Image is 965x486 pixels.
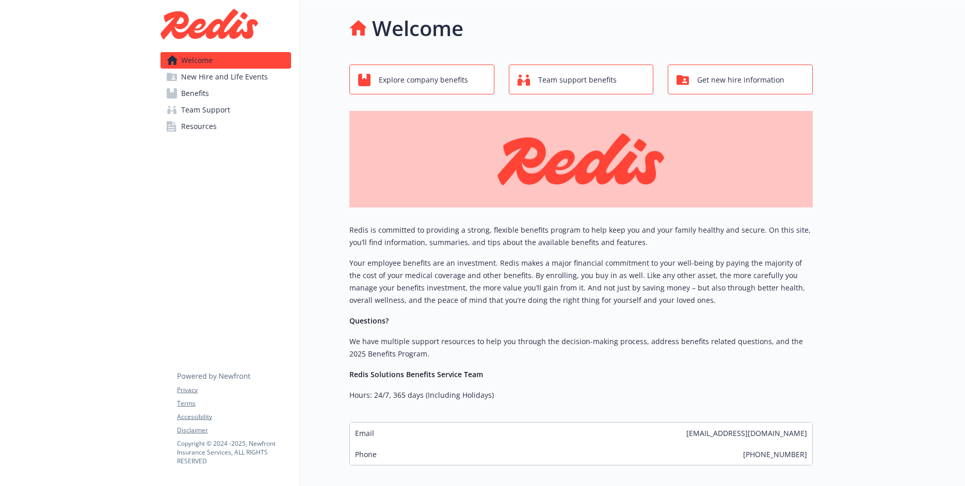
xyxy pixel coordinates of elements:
[349,111,813,207] img: overview page banner
[743,449,807,460] span: [PHONE_NUMBER]
[355,428,374,439] span: Email
[160,118,291,135] a: Resources
[177,426,291,435] a: Disclaimer
[181,118,217,135] span: Resources
[160,102,291,118] a: Team Support
[349,257,813,306] p: Your employee benefits are an investment. Redis makes a major financial commitment to your well-b...
[349,64,494,94] button: Explore company benefits
[181,102,230,118] span: Team Support
[160,69,291,85] a: New Hire and Life Events
[349,316,389,326] strong: Questions?
[668,64,813,94] button: Get new hire information
[177,439,291,465] p: Copyright © 2024 - 2025 , Newfront Insurance Services, ALL RIGHTS RESERVED
[355,449,377,460] span: Phone
[349,224,813,249] p: Redis is committed to providing a strong, flexible benefits program to help keep you and your fam...
[181,52,213,69] span: Welcome
[538,70,617,90] span: Team support benefits
[686,428,807,439] span: [EMAIL_ADDRESS][DOMAIN_NAME]
[160,52,291,69] a: Welcome
[697,70,784,90] span: Get new hire information
[181,69,268,85] span: New Hire and Life Events
[349,369,483,379] strong: Redis Solutions Benefits Service Team
[177,412,291,422] a: Accessibility
[160,85,291,102] a: Benefits
[349,335,813,360] p: We have multiple support resources to help you through the decision-making process, address benef...
[181,85,209,102] span: Benefits
[349,389,813,401] p: Hours: 24/7, 365 days (Including Holidays)
[372,13,463,44] h1: Welcome
[509,64,654,94] button: Team support benefits
[177,399,291,408] a: Terms
[177,385,291,395] a: Privacy
[379,70,468,90] span: Explore company benefits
